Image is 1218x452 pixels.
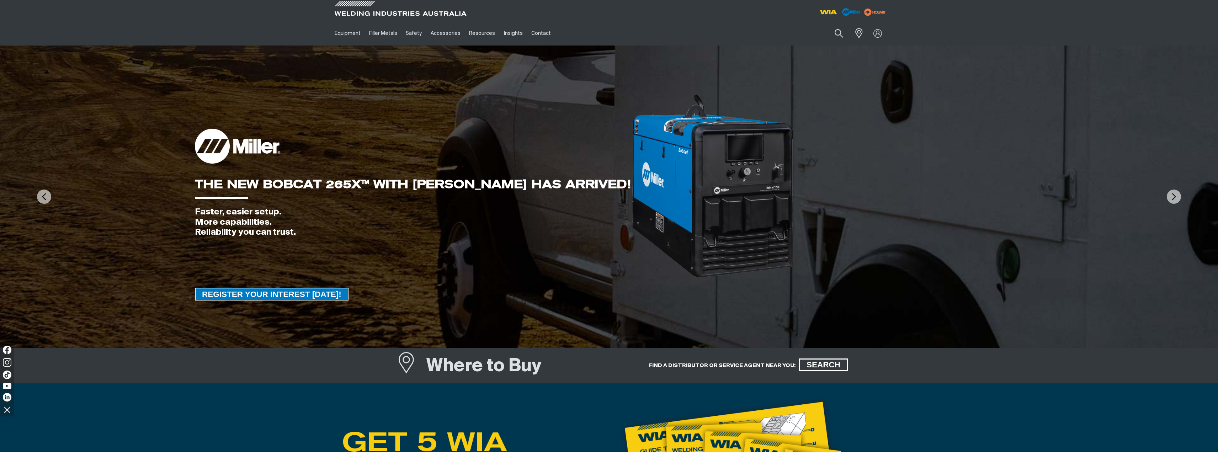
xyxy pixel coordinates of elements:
img: LinkedIn [3,393,11,402]
nav: Main [330,21,749,46]
a: Insights [499,21,527,46]
img: TikTok [3,371,11,379]
input: Product name or item number... [818,25,851,42]
div: Faster, easier setup. More capabilities. Reliability you can trust. [195,207,631,238]
a: Safety [401,21,426,46]
h5: FIND A DISTRIBUTOR OR SERVICE AGENT NEAR YOU: [649,362,796,369]
a: Accessories [426,21,465,46]
a: SEARCH [799,358,848,371]
img: PrevArrow [37,190,51,204]
img: miller [862,7,888,17]
img: YouTube [3,383,11,389]
a: Where to Buy [398,354,427,381]
a: Filler Metals [365,21,401,46]
a: Equipment [330,21,365,46]
a: Resources [465,21,499,46]
a: REGISTER YOUR INTEREST TODAY! [195,288,349,301]
img: Instagram [3,358,11,367]
img: Facebook [3,346,11,354]
h1: Where to Buy [426,355,542,378]
span: REGISTER YOUR INTEREST [DATE]! [196,288,348,301]
div: THE NEW BOBCAT 265X™ WITH [PERSON_NAME] HAS ARRIVED! [195,179,631,190]
img: NextArrow [1167,190,1181,204]
button: Search products [827,25,851,42]
img: hide socials [1,404,13,416]
span: SEARCH [800,358,847,371]
a: Contact [527,21,555,46]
